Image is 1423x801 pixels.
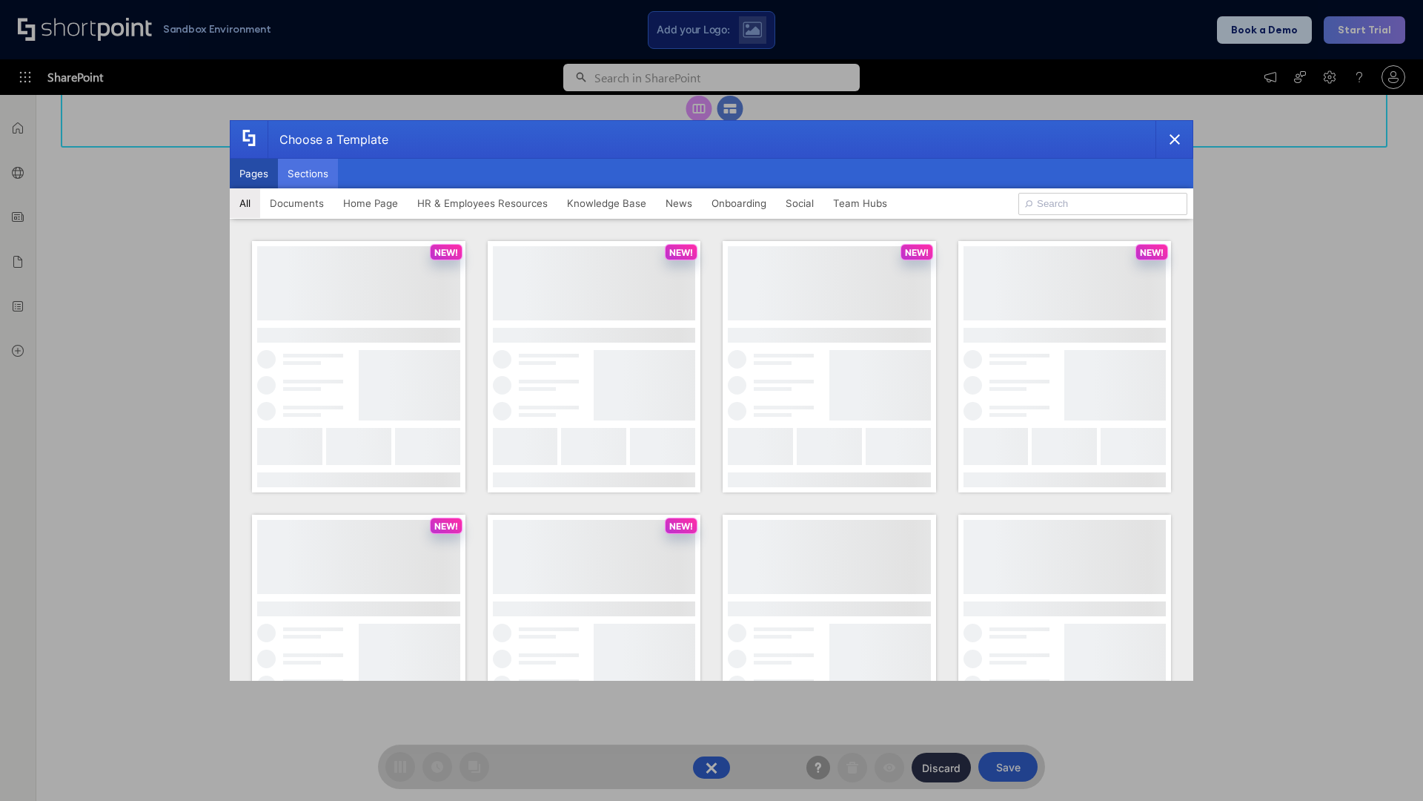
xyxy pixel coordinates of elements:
button: All [230,188,260,218]
button: Team Hubs [823,188,897,218]
p: NEW! [669,521,693,532]
div: Choose a Template [268,121,388,158]
input: Search [1018,193,1187,215]
p: NEW! [1140,247,1164,258]
iframe: Chat Widget [1349,730,1423,801]
button: Documents [260,188,334,218]
button: News [656,188,702,218]
p: NEW! [905,247,929,258]
button: HR & Employees Resources [408,188,557,218]
button: Social [776,188,823,218]
p: NEW! [434,247,458,258]
button: Home Page [334,188,408,218]
button: Onboarding [702,188,776,218]
p: NEW! [669,247,693,258]
p: NEW! [434,521,458,532]
button: Knowledge Base [557,188,656,218]
button: Sections [278,159,338,188]
button: Pages [230,159,278,188]
div: template selector [230,120,1193,681]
